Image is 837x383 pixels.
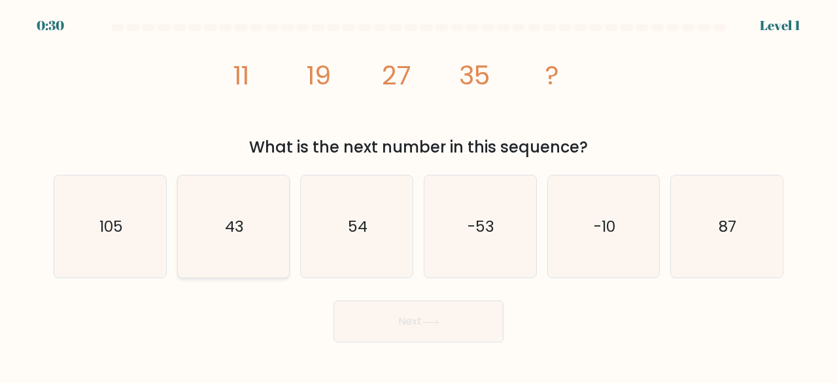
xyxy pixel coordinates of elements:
tspan: ? [545,57,559,94]
text: -53 [468,215,494,237]
tspan: 27 [382,57,411,94]
tspan: 11 [233,57,249,94]
text: 43 [225,215,244,237]
text: -10 [594,215,615,237]
tspan: 19 [307,57,331,94]
button: Next [333,301,504,342]
div: Level 1 [760,16,800,35]
div: 0:30 [37,16,64,35]
div: What is the next number in this sequence? [61,136,776,159]
tspan: 35 [459,57,490,94]
text: 54 [348,215,367,237]
text: 105 [99,215,123,237]
text: 87 [719,215,737,237]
